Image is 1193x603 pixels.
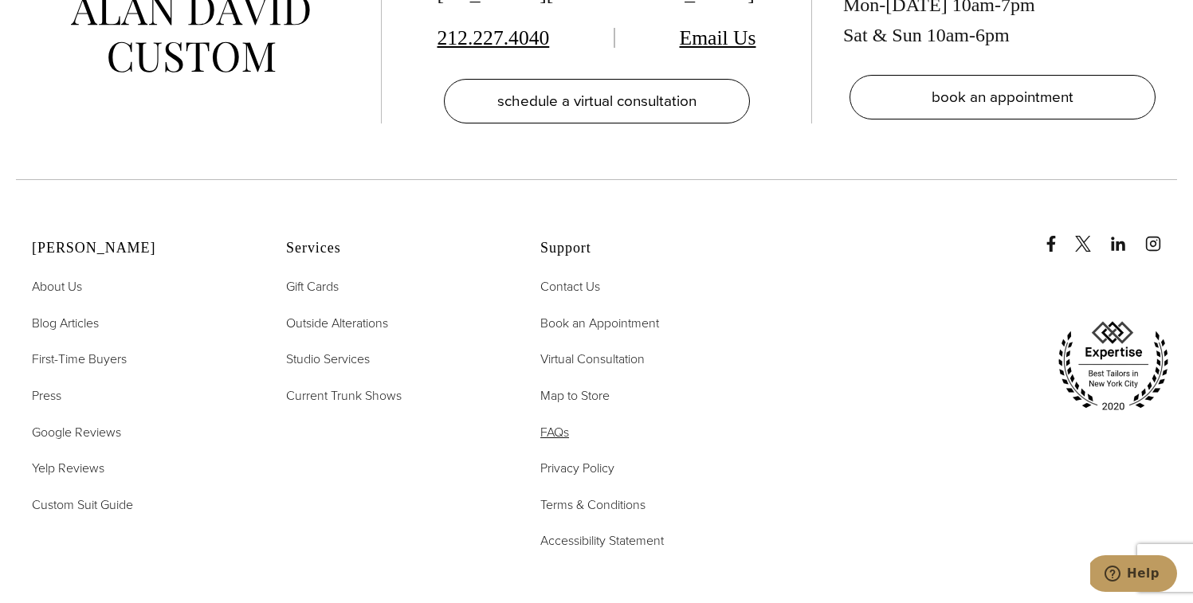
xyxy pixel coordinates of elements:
a: First-Time Buyers [32,349,127,370]
h2: Services [286,240,500,257]
a: Virtual Consultation [540,349,645,370]
img: expertise, best tailors in new york city 2020 [1050,315,1177,417]
iframe: Opens a widget where you can chat to one of our agents [1090,555,1177,595]
span: Yelp Reviews [32,459,104,477]
a: Terms & Conditions [540,495,646,515]
span: Terms & Conditions [540,495,646,514]
a: Google Reviews [32,422,121,443]
span: Map to Store [540,386,610,405]
a: Custom Suit Guide [32,495,133,515]
a: x/twitter [1075,220,1107,252]
span: Google Reviews [32,423,121,441]
a: Studio Services [286,349,370,370]
span: FAQs [540,423,569,441]
a: Press [32,386,61,406]
a: Blog Articles [32,313,99,334]
span: About Us [32,277,82,296]
nav: Support Footer Nav [540,276,755,551]
a: book an appointment [850,75,1156,119]
a: Accessibility Statement [540,531,664,551]
a: 212.227.4040 [438,26,550,49]
a: Outside Alterations [286,313,388,334]
a: instagram [1145,220,1177,252]
span: Studio Services [286,350,370,368]
a: Contact Us [540,276,600,297]
a: schedule a virtual consultation [444,79,750,123]
a: Privacy Policy [540,458,614,479]
span: Press [32,386,61,405]
a: Book an Appointment [540,313,659,334]
a: About Us [32,276,82,297]
span: Privacy Policy [540,459,614,477]
a: Gift Cards [286,276,339,297]
nav: Alan David Footer Nav [32,276,246,515]
span: Book an Appointment [540,314,659,332]
span: Blog Articles [32,314,99,332]
span: Custom Suit Guide [32,495,133,514]
nav: Services Footer Nav [286,276,500,405]
span: Contact Us [540,277,600,296]
a: Facebook [1043,220,1072,252]
a: Map to Store [540,386,610,406]
span: Outside Alterations [286,314,388,332]
a: Current Trunk Shows [286,386,402,406]
span: Virtual Consultation [540,350,645,368]
span: Gift Cards [286,277,339,296]
h2: Support [540,240,755,257]
span: Current Trunk Shows [286,386,402,405]
h2: [PERSON_NAME] [32,240,246,257]
a: linkedin [1110,220,1142,252]
span: schedule a virtual consultation [497,89,697,112]
span: First-Time Buyers [32,350,127,368]
a: FAQs [540,422,569,443]
span: Accessibility Statement [540,531,664,550]
a: Yelp Reviews [32,458,104,479]
span: book an appointment [932,85,1073,108]
a: Email Us [680,26,756,49]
